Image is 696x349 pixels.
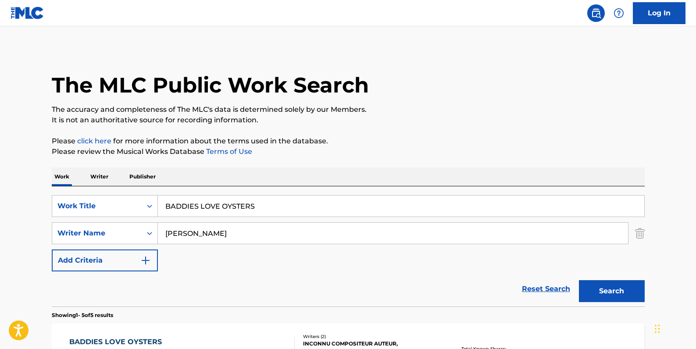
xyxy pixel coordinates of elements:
div: Help [610,4,628,22]
div: Writers ( 2 ) [303,333,435,340]
p: Writer [88,167,111,186]
a: Terms of Use [204,147,252,156]
p: Publisher [127,167,158,186]
a: Public Search [587,4,605,22]
p: Showing 1 - 5 of 5 results [52,311,113,319]
button: Add Criteria [52,249,158,271]
button: Search [579,280,645,302]
img: MLC Logo [11,7,44,19]
div: Work Title [57,201,136,211]
p: Please for more information about the terms used in the database. [52,136,645,146]
div: BADDIES LOVE OYSTERS [69,337,166,347]
p: Please review the Musical Works Database [52,146,645,157]
p: It is not an authoritative source for recording information. [52,115,645,125]
img: Delete Criterion [635,222,645,244]
h1: The MLC Public Work Search [52,72,369,98]
img: help [614,8,624,18]
img: 9d2ae6d4665cec9f34b9.svg [140,255,151,266]
div: Drag [655,316,660,342]
p: Work [52,167,72,186]
a: Log In [633,2,685,24]
img: search [591,8,601,18]
p: The accuracy and completeness of The MLC's data is determined solely by our Members. [52,104,645,115]
a: click here [77,137,111,145]
form: Search Form [52,195,645,306]
div: Writer Name [57,228,136,239]
iframe: Chat Widget [652,307,696,349]
a: Reset Search [518,279,575,299]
